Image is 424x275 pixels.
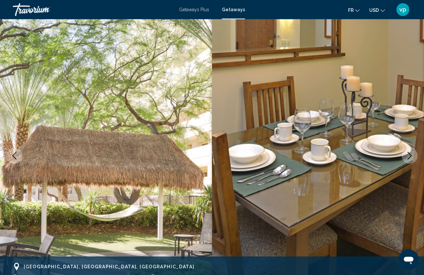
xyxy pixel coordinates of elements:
[348,5,360,15] button: Change language
[369,5,385,15] button: Change currency
[395,3,411,16] button: User Menu
[179,7,209,12] a: Getaways Plus
[13,3,173,16] a: Travorium
[24,264,194,269] span: [GEOGRAPHIC_DATA], [GEOGRAPHIC_DATA], [GEOGRAPHIC_DATA]
[222,7,245,12] a: Getaways
[398,249,419,270] iframe: Bouton de lancement de la fenêtre de messagerie
[399,6,406,13] span: vp
[369,8,379,13] span: USD
[402,148,418,164] button: Next image
[6,148,22,164] button: Previous image
[348,8,354,13] span: fr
